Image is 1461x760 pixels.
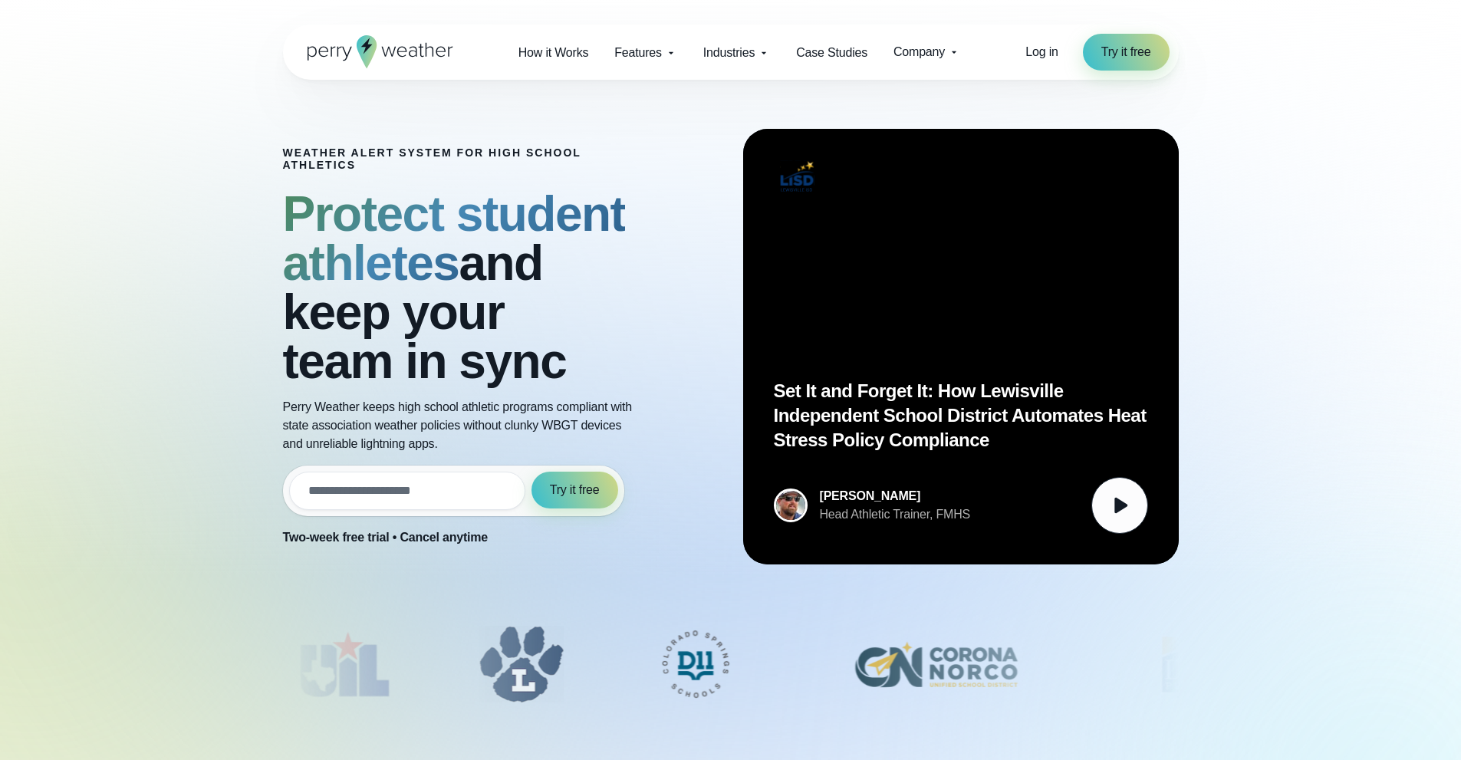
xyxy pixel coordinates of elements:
div: 1 of 12 [282,626,405,702]
strong: Protect student athletes [283,186,626,291]
span: Company [893,43,945,61]
div: slideshow [283,626,1179,710]
div: 4 of 12 [827,626,1045,702]
p: Perry Weather keeps high school athletic programs compliant with state association weather polici... [283,398,642,453]
a: How it Works [505,37,602,68]
img: cody-henschke-headshot [776,491,805,520]
span: How it Works [518,44,589,62]
h2: and keep your team in sync [283,189,642,386]
span: Industries [703,44,755,62]
h1: Weather Alert System for High School Athletics [283,146,642,171]
p: Set It and Forget It: How Lewisville Independent School District Automates Heat Stress Policy Com... [774,379,1148,452]
span: Try it free [1101,43,1151,61]
a: Try it free [1083,34,1170,71]
strong: Two-week free trial • Cancel anytime [283,531,489,544]
div: Head Athletic Trainer, FMHS [820,505,970,524]
span: Log in [1025,45,1058,58]
span: Try it free [550,481,600,499]
button: Try it free [531,472,618,508]
span: Case Studies [796,44,867,62]
img: Corona-Norco-Unified-School-District.svg [827,626,1045,702]
img: Lewisville ISD logo [774,160,820,194]
a: Log in [1025,43,1058,61]
a: Case Studies [783,37,880,68]
div: 2 of 12 [479,626,564,702]
img: Colorado-Springs-School-District.svg [637,626,753,702]
img: Des-Moines-Public-Schools.svg [1119,626,1337,702]
div: 5 of 12 [1119,626,1337,702]
span: Features [614,44,662,62]
img: UIL.svg [282,626,405,702]
div: 3 of 12 [637,626,753,702]
div: [PERSON_NAME] [820,487,970,505]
